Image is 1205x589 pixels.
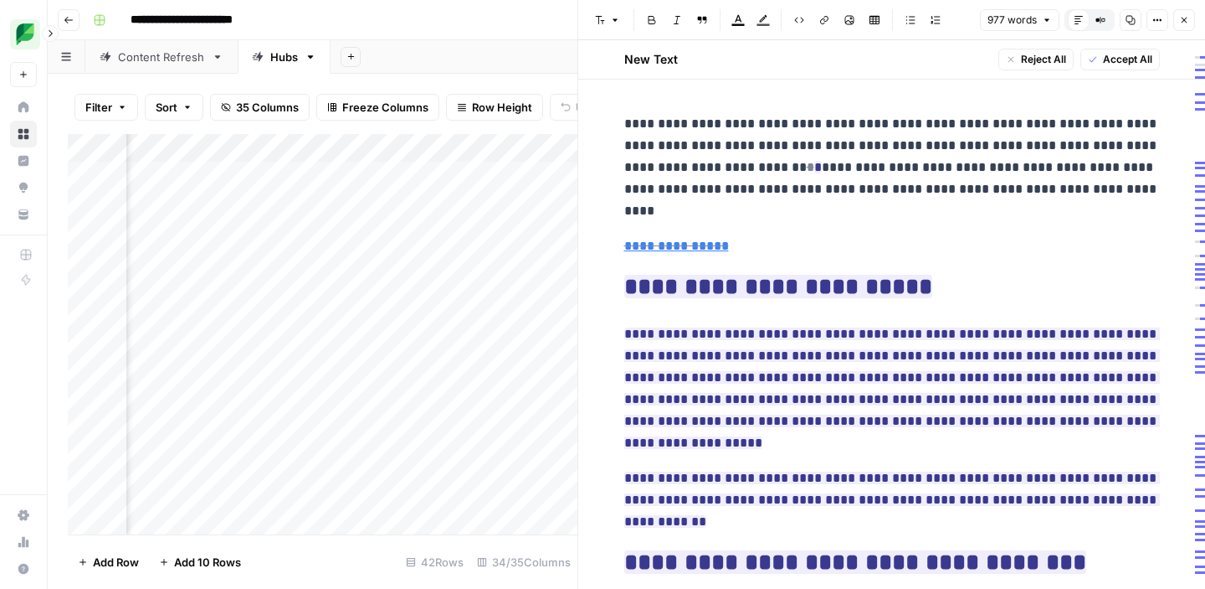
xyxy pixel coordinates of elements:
[10,174,37,201] a: Opportunities
[550,94,615,121] button: Undo
[270,49,298,65] div: Hubs
[10,502,37,529] a: Settings
[10,555,37,582] button: Help + Support
[10,201,37,228] a: Your Data
[10,529,37,555] a: Usage
[470,549,577,576] div: 34/35 Columns
[446,94,543,121] button: Row Height
[85,99,112,116] span: Filter
[68,549,149,576] button: Add Row
[624,51,678,68] h2: New Text
[10,19,40,49] img: SproutSocial Logo
[238,40,331,74] a: Hubs
[472,99,532,116] span: Row Height
[93,554,139,571] span: Add Row
[998,49,1074,70] button: Reject All
[236,99,299,116] span: 35 Columns
[149,549,251,576] button: Add 10 Rows
[399,549,470,576] div: 42 Rows
[10,94,37,121] a: Home
[10,13,37,55] button: Workspace: SproutSocial
[987,13,1037,28] span: 977 words
[10,121,37,147] a: Browse
[210,94,310,121] button: 35 Columns
[1080,49,1160,70] button: Accept All
[342,99,428,116] span: Freeze Columns
[316,94,439,121] button: Freeze Columns
[74,94,138,121] button: Filter
[10,147,37,174] a: Insights
[1103,52,1152,67] span: Accept All
[145,94,203,121] button: Sort
[980,9,1059,31] button: 977 words
[174,554,241,571] span: Add 10 Rows
[85,40,238,74] a: Content Refresh
[118,49,205,65] div: Content Refresh
[1021,52,1066,67] span: Reject All
[156,99,177,116] span: Sort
